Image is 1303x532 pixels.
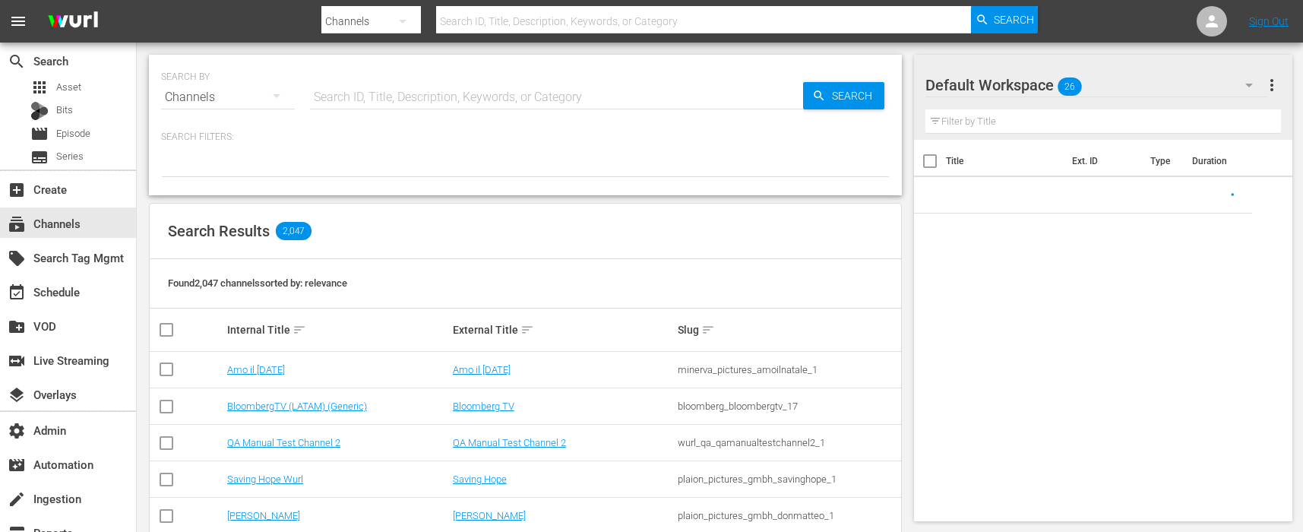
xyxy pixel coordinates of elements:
a: Amo il [DATE] [227,364,285,375]
a: [PERSON_NAME] [227,510,300,521]
span: menu [9,12,27,30]
span: Asset [56,80,81,95]
p: Search Filters: [161,131,890,144]
span: Search [826,82,884,109]
span: Channels [8,215,26,233]
a: Saving Hope [453,473,507,485]
div: bloomberg_bloombergtv_17 [678,401,899,412]
a: BloombergTV (LATAM) (Generic) [227,401,367,412]
div: minerva_pictures_amoilnatale_1 [678,364,899,375]
span: Overlays [8,386,26,404]
div: Slug [678,321,899,339]
div: Bits [30,102,49,120]
button: more_vert [1263,67,1281,103]
a: Amo il [DATE] [453,364,511,375]
span: Search [994,6,1034,33]
span: Series [30,148,49,166]
div: Default Workspace [925,64,1267,106]
a: Saving Hope Wurl [227,473,303,485]
span: Search Results [168,222,270,240]
th: Type [1141,140,1183,182]
span: Admin [8,422,26,440]
div: Channels [161,76,295,119]
span: more_vert [1263,76,1281,94]
img: ans4CAIJ8jUAAAAAAAAAAAAAAAAAAAAAAAAgQb4GAAAAAAAAAAAAAAAAAAAAAAAAJMjXAAAAAAAAAAAAAAAAAAAAAAAAgAT5G... [36,4,109,40]
th: Ext. ID [1063,140,1142,182]
span: 26 [1058,71,1082,103]
span: sort [701,323,715,337]
span: Ingestion [8,490,26,508]
a: QA Manual Test Channel 2 [453,437,566,448]
span: Search Tag Mgmt [8,249,26,268]
span: Asset [30,78,49,97]
div: Internal Title [227,321,448,339]
div: External Title [453,321,674,339]
div: wurl_qa_qamanualtestchannel2_1 [678,437,899,448]
span: Found 2,047 channels sorted by: relevance [168,277,347,289]
span: Series [56,149,84,164]
span: 2,047 [276,222,312,240]
button: Search [803,82,884,109]
span: Episode [30,125,49,143]
span: VOD [8,318,26,336]
th: Title [946,140,1062,182]
span: Bits [56,103,73,118]
a: [PERSON_NAME] [453,510,526,521]
span: Search [8,52,26,71]
th: Duration [1183,140,1274,182]
button: Search [971,6,1038,33]
div: plaion_pictures_gmbh_savinghope_1 [678,473,899,485]
a: QA Manual Test Channel 2 [227,437,340,448]
span: Schedule [8,283,26,302]
div: plaion_pictures_gmbh_donmatteo_1 [678,510,899,521]
span: sort [293,323,306,337]
span: Create [8,181,26,199]
span: sort [520,323,534,337]
a: Bloomberg TV [453,401,514,412]
span: Live Streaming [8,352,26,370]
span: Automation [8,456,26,474]
a: Sign Out [1249,15,1289,27]
span: Episode [56,126,90,141]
